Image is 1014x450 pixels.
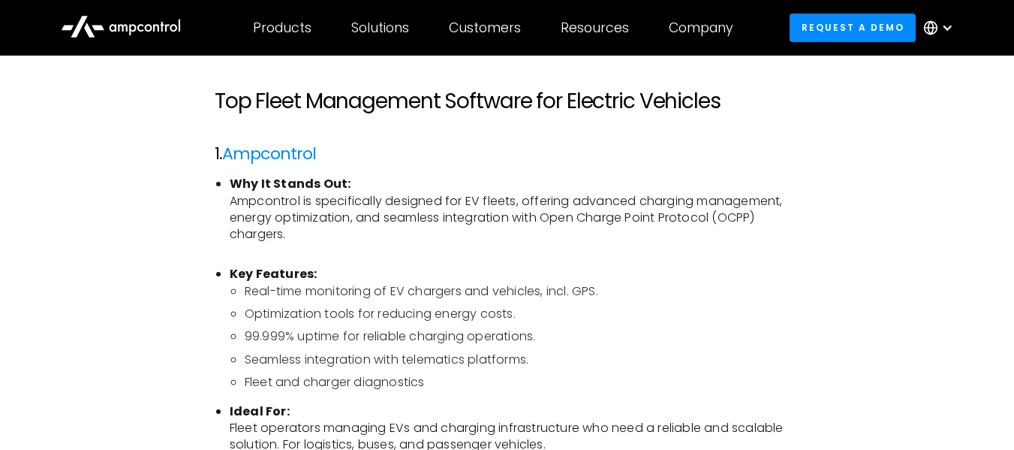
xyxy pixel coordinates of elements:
li: Seamless integration with telematics platforms. [245,352,799,368]
a: Request a demo [790,14,916,41]
div: Customers [449,20,521,36]
strong: Why It Stands Out: [230,175,351,192]
div: Solutions [351,20,409,36]
div: Company [669,20,733,36]
div: Resources [561,20,629,36]
li: Fleet and charger diagnostics [245,374,799,391]
a: Ampcontrol [222,142,316,165]
li: Real-time monitoring of EV chargers and vehicles, incl. GPS. [245,283,799,300]
li: 99.999% uptime for reliable charging operations. [245,328,799,345]
div: Products [253,20,311,36]
h3: 1. [215,144,799,164]
strong: Key Features: [230,265,317,282]
li: Optimization tools for reducing energy costs. [245,306,799,322]
li: Ampcontrol is specifically designed for EV fleets, offering advanced charging management, energy ... [230,176,799,260]
h2: Top Fleet Management Software for Electric Vehicles [215,89,799,114]
strong: Ideal For: [230,403,290,420]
